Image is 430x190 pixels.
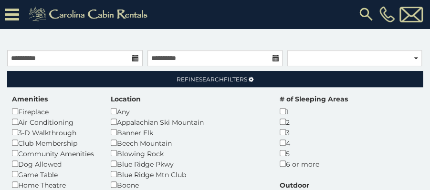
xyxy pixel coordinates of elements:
[111,138,265,148] div: Beech Mountain
[280,159,348,169] div: 6 or more
[12,117,96,127] div: Air Conditioning
[12,180,96,190] div: Home Theatre
[7,71,423,87] a: RefineSearchFilters
[111,106,265,117] div: Any
[12,94,48,104] label: Amenities
[280,94,348,104] label: # of Sleeping Areas
[280,138,348,148] div: 4
[24,5,156,24] img: Khaki-logo.png
[111,169,265,180] div: Blue Ridge Mtn Club
[199,76,224,83] span: Search
[280,180,309,190] label: Outdoor
[111,180,265,190] div: Boone
[280,106,348,117] div: 1
[111,148,265,159] div: Blowing Rock
[377,6,397,22] a: [PHONE_NUMBER]
[177,76,247,83] span: Refine Filters
[111,94,141,104] label: Location
[111,159,265,169] div: Blue Ridge Pkwy
[12,127,96,138] div: 3-D Walkthrough
[111,127,265,138] div: Banner Elk
[12,106,96,117] div: Fireplace
[12,169,96,180] div: Game Table
[280,148,348,159] div: 5
[12,159,96,169] div: Dog Allowed
[280,117,348,127] div: 2
[111,117,265,127] div: Appalachian Ski Mountain
[12,148,96,159] div: Community Amenities
[12,138,96,148] div: Club Membership
[357,6,375,23] img: search-regular.svg
[280,127,348,138] div: 3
